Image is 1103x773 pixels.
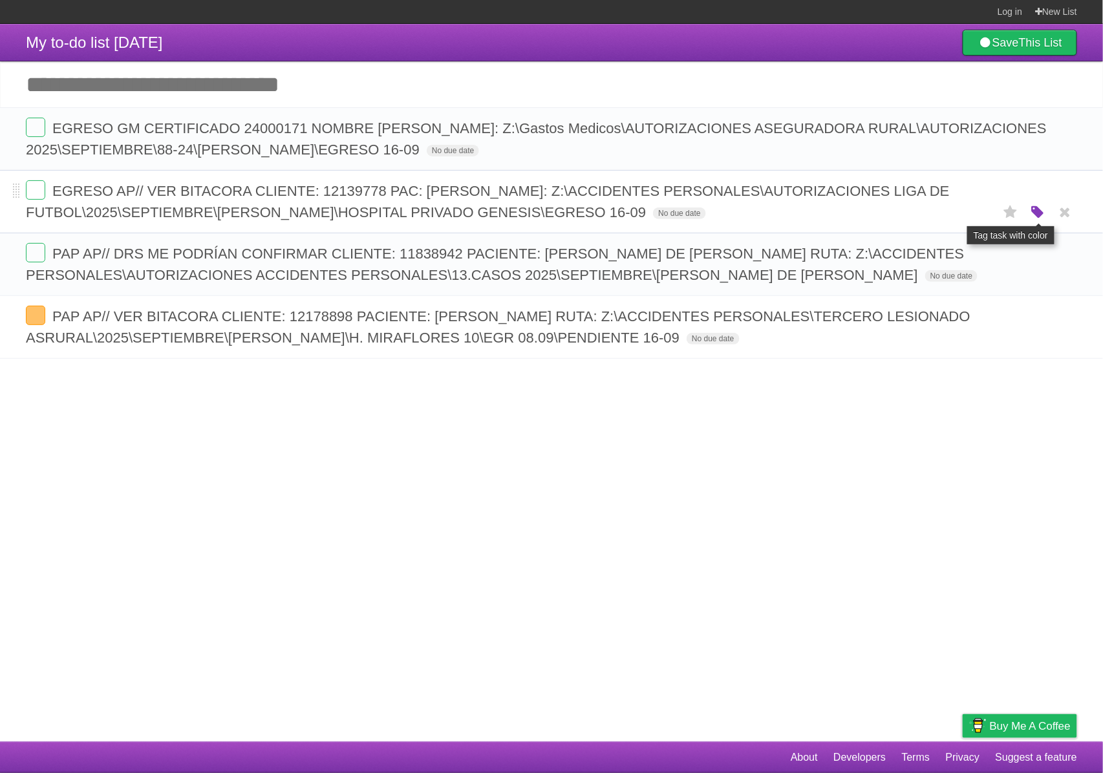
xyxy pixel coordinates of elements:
span: EGRESO AP// VER BITACORA CLIENTE: 12139778 PAC: [PERSON_NAME]: Z:\ACCIDENTES PERSONALES\AUTORIZAC... [26,183,950,220]
label: Done [26,180,45,200]
a: SaveThis List [963,30,1077,56]
label: Star task [998,202,1023,223]
a: Terms [902,745,930,770]
span: My to-do list [DATE] [26,34,163,51]
span: No due date [925,270,978,282]
label: Done [26,306,45,325]
span: No due date [653,207,705,219]
img: Buy me a coffee [969,715,987,737]
b: This List [1019,36,1062,49]
a: Developers [833,745,886,770]
span: EGRESO GM CERTIFICADO 24000171 NOMBRE [PERSON_NAME]: Z:\Gastos Medicos\AUTORIZACIONES ASEGURADORA... [26,120,1047,158]
a: Buy me a coffee [963,714,1077,738]
label: Done [26,243,45,262]
label: Done [26,118,45,137]
span: Buy me a coffee [990,715,1071,737]
span: No due date [687,333,739,344]
span: PAP AP// DRS ME PODRÍAN CONFIRMAR CLIENTE: 11838942 PACIENTE: [PERSON_NAME] DE [PERSON_NAME] RUTA... [26,246,965,283]
a: Suggest a feature [996,745,1077,770]
a: Privacy [946,745,980,770]
span: No due date [427,145,479,156]
span: PAP AP// VER BITACORA CLIENTE: 12178898 PACIENTE: [PERSON_NAME] RUTA: Z:\ACCIDENTES PERSONALES\TE... [26,308,970,346]
a: About [791,745,818,770]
